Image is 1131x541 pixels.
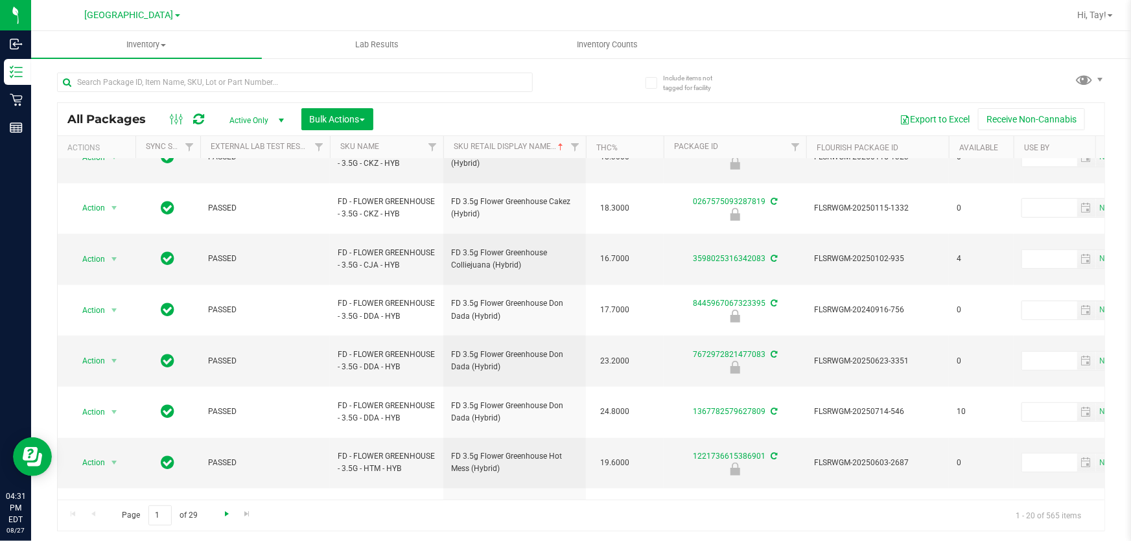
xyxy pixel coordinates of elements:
[663,73,728,93] span: Include items not tagged for facility
[208,253,322,265] span: PASSED
[1077,301,1096,319] span: select
[769,452,777,461] span: Sync from Compliance System
[1096,403,1117,421] span: select
[338,297,436,322] span: FD - FLOWER GREENHOUSE - 3.5G - DDA - HYB
[57,73,533,92] input: Search Package ID, Item Name, SKU, Lot or Part Number...
[662,310,808,323] div: Administrative Hold
[161,402,175,420] span: In Sync
[594,301,636,319] span: 17.7000
[146,142,196,151] a: Sync Status
[693,254,765,263] a: 3598025316342083
[565,136,586,158] a: Filter
[594,454,636,472] span: 19.6000
[106,352,122,370] span: select
[957,304,1006,316] span: 0
[338,196,436,220] span: FD - FLOWER GREENHOUSE - 3.5G - CKZ - HYB
[814,304,941,316] span: FLSRWGM-20240916-756
[662,361,808,374] div: Administrative Hold
[208,406,322,418] span: PASSED
[769,350,777,359] span: Sync from Compliance System
[814,457,941,469] span: FLSRWGM-20250603-2687
[310,114,365,124] span: Bulk Actions
[31,39,262,51] span: Inventory
[451,247,578,271] span: FD 3.5g Flower Greenhouse Colliejuana (Hybrid)
[262,31,493,58] a: Lab Results
[106,250,122,268] span: select
[338,247,436,271] span: FD - FLOWER GREENHOUSE - 3.5G - CJA - HYB
[1024,143,1049,152] a: Use By
[594,199,636,218] span: 18.3000
[1096,352,1118,371] span: Set Current date
[6,525,25,535] p: 08/27
[10,121,23,134] inline-svg: Reports
[106,301,122,319] span: select
[208,457,322,469] span: PASSED
[338,400,436,424] span: FD - FLOWER GREENHOUSE - 3.5G - DDA - HYB
[596,143,618,152] a: THC%
[451,297,578,322] span: FD 3.5g Flower Greenhouse Don Dada (Hybrid)
[71,352,106,370] span: Action
[959,143,998,152] a: Available
[179,136,200,158] a: Filter
[1005,505,1091,525] span: 1 - 20 of 565 items
[161,301,175,319] span: In Sync
[451,450,578,475] span: FD 3.5g Flower Greenhouse Hot Mess (Hybrid)
[693,299,765,308] a: 8445967067323395
[451,196,578,220] span: FD 3.5g Flower Greenhouse Cakez (Hybrid)
[67,143,130,152] div: Actions
[594,352,636,371] span: 23.2000
[451,400,578,424] span: FD 3.5g Flower Greenhouse Don Dada (Hybrid)
[594,402,636,421] span: 24.8000
[814,202,941,214] span: FLSRWGM-20250115-1332
[10,65,23,78] inline-svg: Inventory
[71,250,106,268] span: Action
[594,249,636,268] span: 16.7000
[106,199,122,217] span: select
[769,299,777,308] span: Sync from Compliance System
[67,112,159,126] span: All Packages
[71,454,106,472] span: Action
[340,142,379,151] a: SKU Name
[111,505,209,525] span: Page of 29
[71,301,106,319] span: Action
[1096,454,1118,472] span: Set Current date
[6,490,25,525] p: 04:31 PM EDT
[338,39,416,51] span: Lab Results
[1077,250,1096,268] span: select
[238,505,257,523] a: Go to the last page
[1096,301,1118,319] span: Set Current date
[814,253,941,265] span: FLSRWGM-20250102-935
[662,463,808,476] div: Administrative Hold
[1096,199,1118,218] span: Set Current date
[31,31,262,58] a: Inventory
[10,93,23,106] inline-svg: Retail
[208,202,322,214] span: PASSED
[814,355,941,367] span: FLSRWGM-20250623-3351
[454,142,566,151] a: Sku Retail Display Name
[1096,454,1117,472] span: select
[1096,249,1118,268] span: Set Current date
[891,108,978,130] button: Export to Excel
[1077,10,1106,20] span: Hi, Tay!
[208,304,322,316] span: PASSED
[211,142,312,151] a: External Lab Test Result
[85,10,174,21] span: [GEOGRAPHIC_DATA]
[769,407,777,416] span: Sync from Compliance System
[693,197,765,206] a: 0267575093287819
[208,355,322,367] span: PASSED
[693,350,765,359] a: 7672972821477083
[957,355,1006,367] span: 0
[814,406,941,418] span: FLSRWGM-20250714-546
[492,31,723,58] a: Inventory Counts
[559,39,655,51] span: Inventory Counts
[422,136,443,158] a: Filter
[674,142,718,151] a: Package ID
[217,505,236,523] a: Go to the next page
[769,254,777,263] span: Sync from Compliance System
[13,437,52,476] iframe: Resource center
[662,208,808,221] div: Newly Received
[1077,352,1096,370] span: select
[769,197,777,206] span: Sync from Compliance System
[957,202,1006,214] span: 0
[785,136,806,158] a: Filter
